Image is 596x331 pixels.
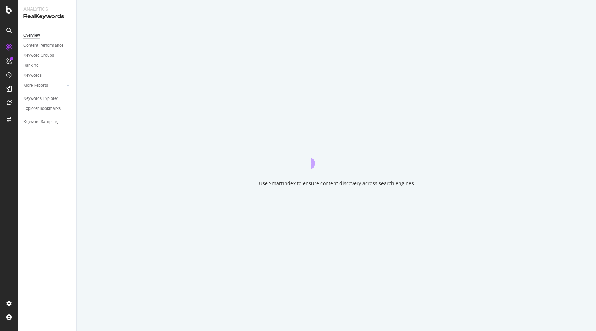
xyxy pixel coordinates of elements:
[23,82,64,89] a: More Reports
[23,95,71,102] a: Keywords Explorer
[23,52,71,59] a: Keyword Groups
[23,95,58,102] div: Keywords Explorer
[23,12,71,20] div: RealKeywords
[23,52,54,59] div: Keyword Groups
[23,118,71,125] a: Keyword Sampling
[23,62,39,69] div: Ranking
[23,72,71,79] a: Keywords
[23,32,40,39] div: Overview
[23,62,71,69] a: Ranking
[23,42,71,49] a: Content Performance
[311,144,361,169] div: animation
[23,82,48,89] div: More Reports
[23,32,71,39] a: Overview
[23,105,61,112] div: Explorer Bookmarks
[23,118,59,125] div: Keyword Sampling
[23,105,71,112] a: Explorer Bookmarks
[259,180,414,187] div: Use SmartIndex to ensure content discovery across search engines
[23,72,42,79] div: Keywords
[23,42,63,49] div: Content Performance
[23,6,71,12] div: Analytics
